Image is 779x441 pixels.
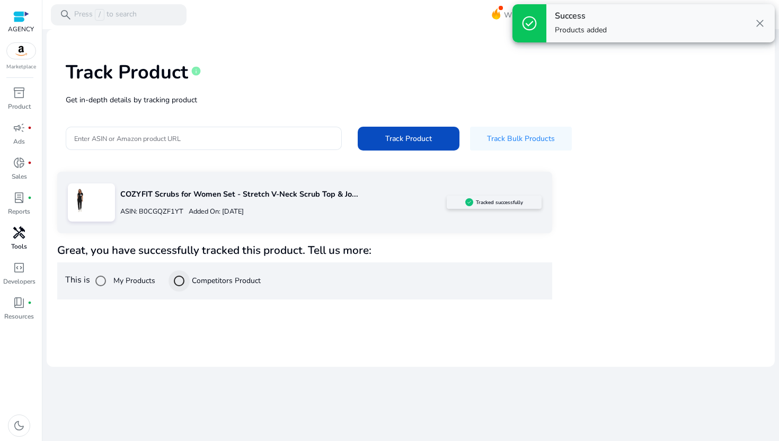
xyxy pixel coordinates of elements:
[487,133,555,144] span: Track Bulk Products
[74,9,137,21] p: Press to search
[13,191,25,204] span: lab_profile
[13,121,25,134] span: campaign
[8,207,30,216] p: Reports
[190,275,261,286] label: Competitors Product
[13,296,25,309] span: book_4
[28,301,32,305] span: fiber_manual_record
[13,156,25,169] span: donut_small
[66,94,756,105] p: Get in-depth details by tracking product
[95,9,104,21] span: /
[555,11,607,21] h4: Success
[183,207,244,217] p: Added On: [DATE]
[13,226,25,239] span: handyman
[504,6,545,24] span: What's New
[8,102,31,111] p: Product
[66,61,188,84] h1: Track Product
[13,86,25,99] span: inventory_2
[385,133,432,144] span: Track Product
[68,189,92,213] img: 51Sz2BMDKgL.jpg
[358,127,459,151] button: Track Product
[28,161,32,165] span: fiber_manual_record
[11,242,27,251] p: Tools
[191,66,201,76] span: info
[3,277,36,286] p: Developers
[57,262,552,299] div: This is
[4,312,34,321] p: Resources
[754,17,766,30] span: close
[476,199,523,206] h5: Tracked successfully
[8,24,34,34] p: AGENCY
[7,43,36,59] img: amazon.svg
[12,172,27,181] p: Sales
[13,261,25,274] span: code_blocks
[555,25,607,36] p: Products added
[57,244,552,257] h4: Great, you have successfully tracked this product. Tell us more:
[28,196,32,200] span: fiber_manual_record
[28,126,32,130] span: fiber_manual_record
[465,198,473,206] img: sellerapp_active
[470,127,572,151] button: Track Bulk Products
[120,189,447,200] p: COZYFIT Scrubs for Women Set - Stretch V-Neck Scrub Top & Jo...
[111,275,155,286] label: My Products
[13,137,25,146] p: Ads
[6,63,36,71] p: Marketplace
[521,15,538,32] span: check_circle
[13,419,25,432] span: dark_mode
[59,8,72,21] span: search
[120,207,183,217] p: ASIN: B0CGQZF1YT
